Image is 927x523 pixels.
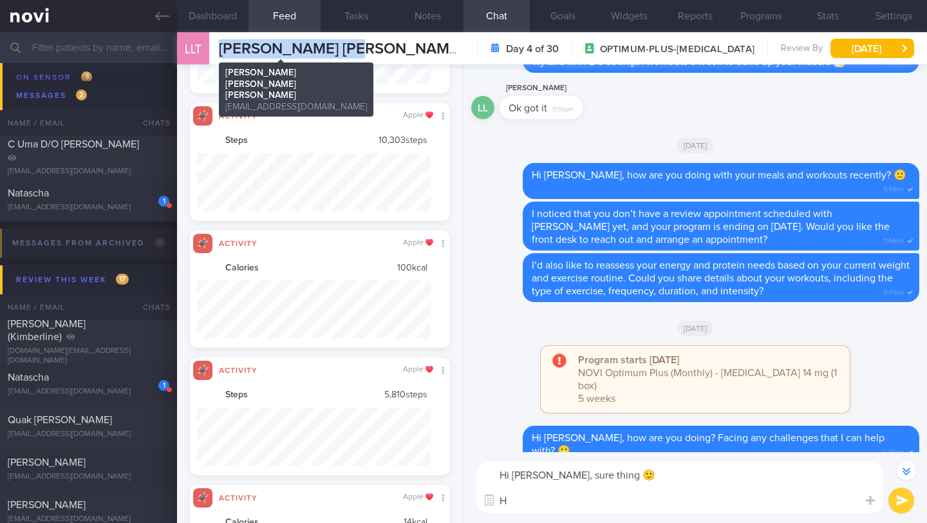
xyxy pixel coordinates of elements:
[532,433,885,456] span: Hi [PERSON_NAME], how are you doing? Facing any challenges that I can help with? 🙂
[9,234,169,252] div: Messages from Archived
[225,135,248,147] strong: Steps
[403,238,433,248] div: Apple
[8,203,169,213] div: [EMAIL_ADDRESS][DOMAIN_NAME]
[8,139,139,149] span: C Uma D/O [PERSON_NAME]
[600,43,754,56] span: OPTIMUM-PLUS-[MEDICAL_DATA]
[883,233,904,245] span: 11:44pm
[8,188,49,198] span: Natascha
[13,271,132,289] div: Review this week
[8,372,49,383] span: Natascha
[8,472,169,482] div: [EMAIL_ADDRESS][DOMAIN_NAME]
[578,368,837,391] span: NOVI Optimum Plus (Monthly) - [MEDICAL_DATA] 14 mg (1 box)
[403,111,433,120] div: Apple
[8,415,112,425] span: Quak [PERSON_NAME]
[506,43,559,55] strong: Day 4 of 30
[8,457,86,468] span: [PERSON_NAME]
[578,394,615,404] span: 5 weeks
[8,500,86,510] span: [PERSON_NAME]
[883,285,904,297] span: 11:47pm
[219,41,586,57] span: [PERSON_NAME] [PERSON_NAME] [PERSON_NAME]
[76,90,87,100] span: 2
[578,355,679,365] strong: Program starts [DATE]
[212,364,264,375] div: Activity
[552,102,574,114] span: 11:59am
[13,87,90,104] div: Messages
[384,390,427,401] span: 5,810 steps
[532,170,906,180] span: Hi [PERSON_NAME], how are you doing with your meals and workouts recently? 🙂
[174,24,212,74] div: LLT
[883,182,904,194] span: 11:43pm
[8,319,86,342] span: [PERSON_NAME] (Kimberline)
[379,135,427,147] span: 10,303 steps
[212,491,264,502] div: Activity
[403,493,433,502] div: Apple
[154,237,165,248] span: 0
[677,321,714,336] span: [DATE]
[8,430,169,439] div: [EMAIL_ADDRESS][DOMAIN_NAME]
[116,274,129,285] span: 17
[225,263,259,274] strong: Calories
[212,109,264,120] div: Activity
[126,294,177,320] div: Chats
[225,390,248,401] strong: Steps
[158,380,169,391] div: 1
[158,196,169,207] div: 1
[677,138,714,153] span: [DATE]
[509,103,547,113] span: Ok got it
[882,444,904,457] span: 2:25pm
[830,39,914,58] button: [DATE]
[403,365,433,375] div: Apple
[8,167,169,176] div: [EMAIL_ADDRESS][DOMAIN_NAME]
[397,263,427,274] span: 100 kcal
[781,43,823,55] span: Review By
[532,260,910,296] span: I’d also like to reassess your energy and protein needs based on your current weight and exercise...
[8,387,169,397] div: [EMAIL_ADDRESS][DOMAIN_NAME]
[126,110,177,136] div: Chats
[500,81,621,96] div: [PERSON_NAME]
[471,96,494,120] div: LL
[532,209,890,245] span: I noticed that you don’t have a review appointment scheduled with [PERSON_NAME] yet, and your pro...
[212,237,264,248] div: Activity
[8,347,169,366] div: [DOMAIN_NAME][EMAIL_ADDRESS][DOMAIN_NAME]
